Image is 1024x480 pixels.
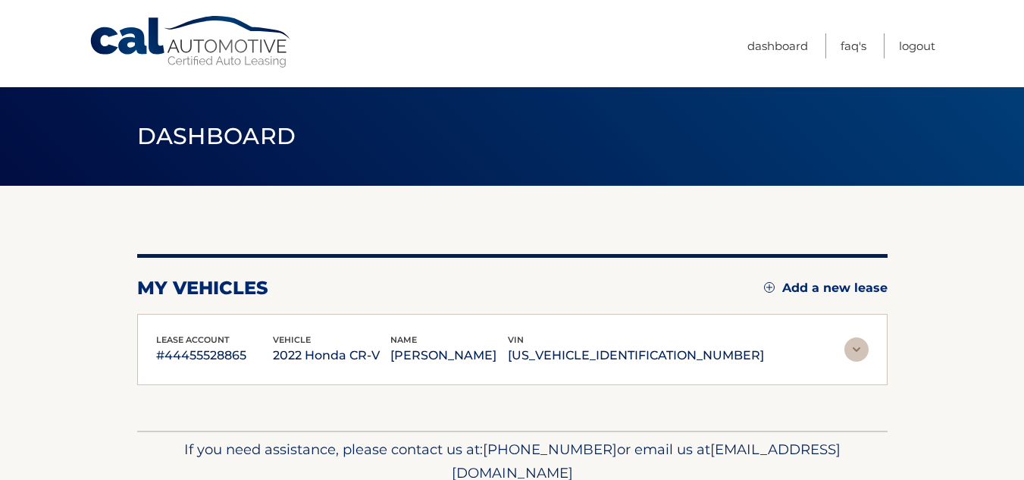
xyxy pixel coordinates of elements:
[390,334,417,345] span: name
[137,277,268,300] h2: my vehicles
[764,282,775,293] img: add.svg
[508,334,524,345] span: vin
[508,345,764,366] p: [US_VEHICLE_IDENTIFICATION_NUMBER]
[483,441,617,458] span: [PHONE_NUMBER]
[390,345,508,366] p: [PERSON_NAME]
[89,15,293,69] a: Cal Automotive
[844,337,869,362] img: accordion-rest.svg
[156,334,230,345] span: lease account
[841,33,866,58] a: FAQ's
[156,345,274,366] p: #44455528865
[747,33,808,58] a: Dashboard
[137,122,296,150] span: Dashboard
[899,33,935,58] a: Logout
[764,281,888,296] a: Add a new lease
[273,345,390,366] p: 2022 Honda CR-V
[273,334,311,345] span: vehicle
